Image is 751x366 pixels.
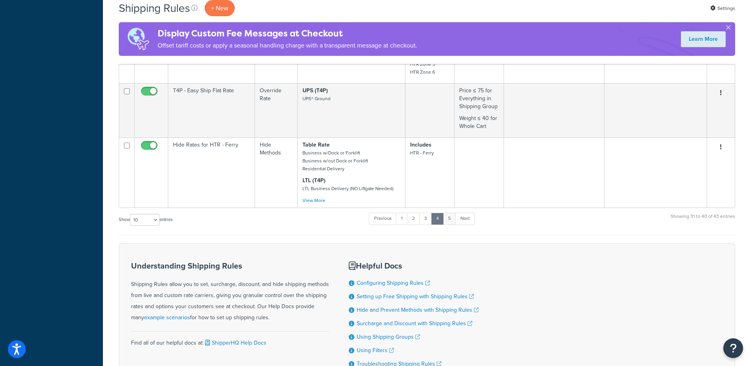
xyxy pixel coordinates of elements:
[302,185,394,192] small: LTL Business Delivery (NO Liftgate Needed)
[357,279,430,287] a: Configuring Shipping Rules
[419,213,432,225] a: 3
[407,213,420,225] a: 2
[203,339,266,347] a: ShipperHQ Help Docs
[369,213,397,225] a: Previous
[302,197,325,204] a: View More
[131,261,329,323] div: Shipping Rules allow you to set, surcharge, discount, and hide shipping methods from live and cus...
[431,213,444,225] a: 4
[131,331,329,349] div: Find all of our helpful docs at:
[255,83,298,137] td: Override Rate
[158,27,417,40] h4: Display Custom Fee Messages at Checkout
[710,3,735,14] a: Settings
[144,313,190,322] a: example scenarios
[410,149,434,156] small: HTR - Ferry
[349,261,479,270] h3: Helpful Docs
[671,212,735,229] div: Showing 31 to 40 of 43 entries
[357,319,472,328] a: Surcharge and Discount with Shipping Rules
[357,306,479,314] a: Hide and Prevent Methods with Shipping Rules
[131,261,329,270] h3: Understanding Shipping Rules
[723,338,743,358] button: Open Resource Center
[302,95,331,102] small: UPS® Ground
[158,40,417,51] p: Offset tariff costs or apply a seasonal handling charge with a transparent message at checkout.
[357,333,420,341] a: Using Shipping Groups
[302,141,330,149] strong: Table Rate
[443,213,456,225] a: 5
[119,0,190,16] h1: Shipping Rules
[119,214,173,226] label: Show entries
[396,213,408,225] a: 1
[302,176,325,185] strong: LTL (T4P)
[168,137,255,208] td: Hide Rates for HTR - Ferry
[119,22,158,56] img: duties-banner-06bc72dcb5fe05cb3f9472aba00be2ae8eb53ab6f0d8bb03d382ba314ac3c341.png
[357,292,474,301] a: Setting up Free Shipping with Shipping Rules
[681,31,726,47] a: Learn More
[455,213,475,225] a: Next
[168,83,255,137] td: T4P - Easy Ship Flat Rate
[410,53,435,76] small: HTR Zone 4 HTR Zone 5 HTR Zone 6
[302,86,328,95] strong: UPS (T4P)
[302,149,368,172] small: Business w/Dock or Forklift Business w/out Dock or Forklift Residential Delivery
[130,214,160,226] select: Showentries
[255,137,298,208] td: Hide Methods
[454,83,504,137] td: Price ≤ 75 for Everything in Shipping Group
[410,141,432,149] strong: Includes
[459,114,499,130] p: Weight ≤ 40 for Whole Cart
[357,346,394,355] a: Using Filters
